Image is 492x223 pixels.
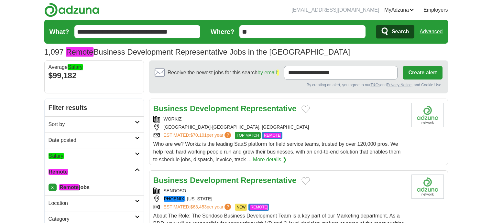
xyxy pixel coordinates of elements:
a: T&Cs [370,83,380,87]
em: : [277,69,279,76]
a: Advanced [420,25,443,38]
button: Search [376,25,414,38]
span: $63,453 [190,204,207,209]
span: NEW [235,204,247,211]
h2: Sort by [49,121,135,128]
h2: Filter results [45,99,144,116]
em: Remote [49,169,68,175]
button: Create alert [403,66,442,80]
button: Add to favorite jobs [301,177,310,185]
a: MyAdzuna [384,6,414,14]
span: ? [224,204,231,210]
em: REMOTE [250,205,267,210]
div: By creating an alert, you agree to our and , and Cookie Use. [155,82,443,88]
a: Date posted [45,132,144,148]
div: Average [49,65,140,70]
strong: jobs [59,184,90,190]
a: X [49,184,57,191]
label: Where? [211,27,234,37]
h2: Category [49,215,135,223]
em: Salary [49,153,64,159]
a: by email [257,70,277,75]
img: Company logo [411,175,444,199]
strong: Development [190,176,239,185]
span: ? [224,132,231,138]
strong: Business [153,176,188,185]
div: $99,182 [49,70,140,81]
em: Salary [68,64,83,70]
a: Sort by [45,116,144,132]
a: Location [45,195,144,211]
span: 1,097 [44,46,64,58]
a: ESTIMATED:$63,453per year? [164,204,233,211]
a: Employers [423,6,448,14]
div: WORKIZ [153,116,406,122]
div: , [US_STATE] [153,196,406,202]
em: PHOENIX [164,196,185,202]
h2: Date posted [49,136,135,144]
span: Who are we? Workiz is the leading SaaS platform for field service teams, trusted by over 120,000 ... [153,141,401,162]
a: Privacy Notice [387,83,411,87]
img: Adzuna logo [44,3,99,17]
h2: Location [49,199,135,207]
div: SENDOSO [153,187,406,194]
em: Remote [66,47,93,57]
span: TOP MATCH [235,132,260,139]
a: ESTIMATED:$70,101per year? [164,132,233,139]
span: Search [392,25,409,38]
button: Add to favorite jobs [301,105,310,113]
span: $70,101 [190,133,207,138]
h1: Business Development Representative Jobs in the [GEOGRAPHIC_DATA] [44,48,350,56]
a: Remote [45,164,144,180]
em: Remote [59,184,79,190]
a: Business Development Representative [153,176,297,185]
img: Company logo [411,103,444,127]
a: More details ❯ [253,156,287,164]
strong: Representative [241,104,296,113]
strong: Representative [241,176,296,185]
strong: Business [153,104,188,113]
a: Salary [45,148,144,164]
li: [EMAIL_ADDRESS][DOMAIN_NAME] [291,6,379,14]
label: What? [49,27,69,37]
span: Receive the newest jobs for this search [168,69,279,77]
a: Business Development Representative [153,104,297,113]
div: [GEOGRAPHIC_DATA]-[GEOGRAPHIC_DATA], [GEOGRAPHIC_DATA] [153,124,406,131]
em: REMOTE [264,133,281,138]
strong: Development [190,104,239,113]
